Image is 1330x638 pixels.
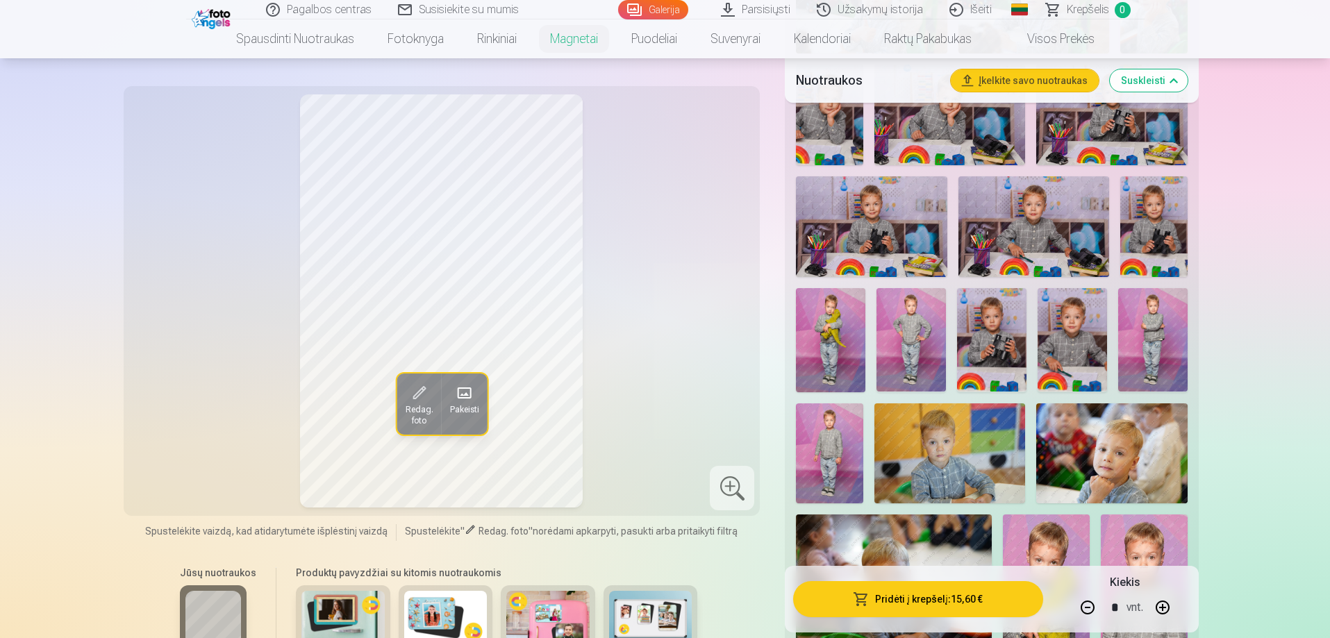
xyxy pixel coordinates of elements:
img: /fa2 [192,6,234,29]
span: Pakeisti [449,404,479,415]
span: Spustelėkite vaizdą, kad atidarytumėte išplėstinį vaizdą [145,524,388,538]
h5: Kiekis [1110,574,1140,591]
a: Spausdinti nuotraukas [219,19,371,58]
h5: Nuotraukos [796,71,939,90]
span: Spustelėkite [405,526,460,537]
span: " [460,526,465,537]
span: " [529,526,533,537]
a: Puodeliai [615,19,694,58]
a: Kalendoriai [777,19,867,58]
button: Pridėti į krepšelį:15,60 € [793,581,1042,617]
span: norėdami apkarpyti, pasukti arba pritaikyti filtrą [533,526,738,537]
button: Įkelkite savo nuotraukas [951,69,1099,92]
div: vnt. [1127,591,1143,624]
a: Raktų pakabukas [867,19,988,58]
button: Redag. foto [397,373,441,435]
span: Krepšelis [1067,1,1109,18]
span: Redag. foto [479,526,529,537]
h6: Produktų pavyzdžiai su kitomis nuotraukomis [290,566,703,580]
span: Redag. foto [405,404,433,426]
h6: Jūsų nuotraukos [180,566,256,580]
a: Suvenyrai [694,19,777,58]
a: Fotoknyga [371,19,460,58]
span: 0 [1115,2,1131,18]
button: Suskleisti [1110,69,1188,92]
a: Magnetai [533,19,615,58]
a: Visos prekės [988,19,1111,58]
button: Pakeisti [441,373,487,435]
a: Rinkiniai [460,19,533,58]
